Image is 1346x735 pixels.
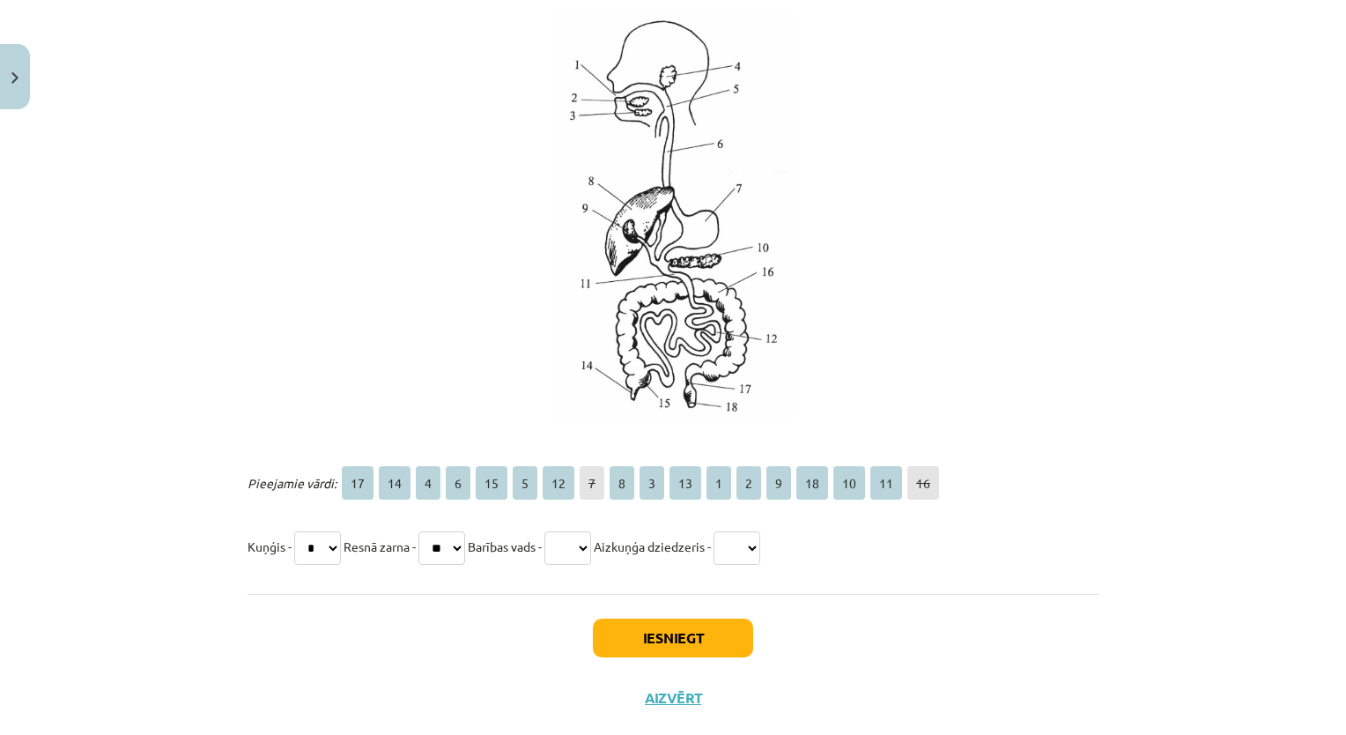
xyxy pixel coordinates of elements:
span: 9 [766,466,791,500]
span: Resnā zarna - [344,538,416,554]
span: 16 [907,466,939,500]
span: Kuņģis - [248,538,292,554]
button: Iesniegt [593,619,753,657]
span: Pieejamie vārdi: [248,475,336,491]
span: 15 [476,466,507,500]
span: 14 [379,466,410,500]
span: 8 [610,466,634,500]
img: icon-close-lesson-0947bae3869378f0d4975bcd49f059093ad1ed9edebbc8119c70593378902aed.svg [11,72,18,84]
span: 1 [706,466,731,500]
span: 6 [446,466,470,500]
span: 13 [669,466,701,500]
span: 2 [736,466,761,500]
span: 17 [342,466,373,500]
span: 12 [543,466,574,500]
span: 5 [513,466,537,500]
span: 7 [580,466,604,500]
span: 4 [416,466,440,500]
span: 10 [833,466,865,500]
span: Aizkuņģa dziedzeris - [594,538,711,554]
span: 11 [870,466,902,500]
span: 3 [640,466,664,500]
span: Barības vads - [468,538,542,554]
button: Aizvērt [640,689,706,707]
span: 18 [796,466,828,500]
